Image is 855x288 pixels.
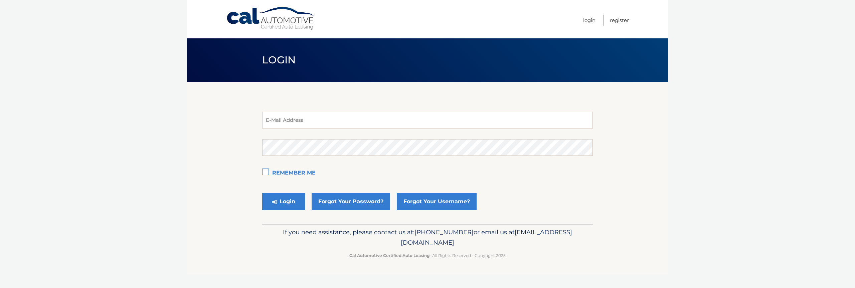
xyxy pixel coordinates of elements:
[262,54,296,66] span: Login
[583,15,595,26] a: Login
[349,253,430,258] strong: Cal Automotive Certified Auto Leasing
[267,252,588,259] p: - All Rights Reserved - Copyright 2025
[414,228,474,236] span: [PHONE_NUMBER]
[397,193,477,210] a: Forgot Your Username?
[610,15,629,26] a: Register
[267,227,588,248] p: If you need assistance, please contact us at: or email us at
[226,7,316,30] a: Cal Automotive
[262,193,305,210] button: Login
[312,193,390,210] a: Forgot Your Password?
[262,167,593,180] label: Remember Me
[262,112,593,128] input: E-Mail Address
